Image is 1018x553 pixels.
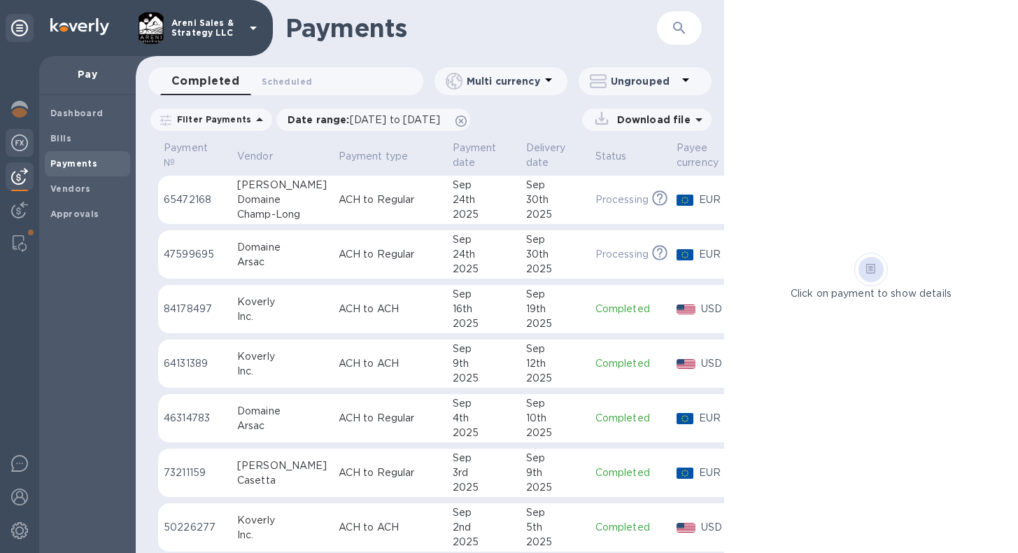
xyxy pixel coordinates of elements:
[171,113,251,125] p: Filter Payments
[164,141,226,170] span: Payment №
[526,178,584,192] div: Sep
[50,209,99,219] b: Approvals
[453,232,515,247] div: Sep
[453,262,515,276] div: 2025
[171,71,239,91] span: Completed
[164,247,226,262] p: 47599695
[453,342,515,356] div: Sep
[237,178,327,192] div: [PERSON_NAME]
[50,108,104,118] b: Dashboard
[453,247,515,262] div: 24th
[526,207,584,222] div: 2025
[339,149,409,164] p: Payment type
[164,520,226,535] p: 50226277
[237,240,327,255] div: Domaine
[50,133,71,143] b: Bills
[526,356,584,371] div: 12th
[339,520,441,535] p: ACH to ACH
[453,287,515,302] div: Sep
[526,287,584,302] div: Sep
[339,149,427,164] span: Payment type
[453,178,515,192] div: Sep
[453,520,515,535] div: 2nd
[595,465,665,480] p: Completed
[526,465,584,480] div: 9th
[677,141,737,170] span: Payee currency
[339,465,441,480] p: ACH to Regular
[453,371,515,386] div: 2025
[453,207,515,222] div: 2025
[50,18,109,35] img: Logo
[50,158,97,169] b: Payments
[237,255,327,269] div: Arsac
[237,419,327,433] div: Arsac
[699,411,737,426] p: EUR
[453,396,515,411] div: Sep
[288,113,447,127] p: Date range :
[339,247,441,262] p: ACH to Regular
[285,13,657,43] h1: Payments
[526,247,584,262] div: 30th
[237,473,327,488] div: Casetta
[339,411,441,426] p: ACH to Regular
[526,262,584,276] div: 2025
[526,141,566,170] p: Delivery date
[50,183,91,194] b: Vendors
[339,302,441,316] p: ACH to ACH
[453,356,515,371] div: 9th
[526,316,584,331] div: 2025
[526,411,584,426] div: 10th
[526,371,584,386] div: 2025
[595,247,649,262] p: Processing
[237,458,327,473] div: [PERSON_NAME]
[453,141,515,170] span: Payment date
[453,465,515,480] div: 3rd
[453,141,497,170] p: Payment date
[453,505,515,520] div: Sep
[164,411,226,426] p: 46314783
[453,316,515,331] div: 2025
[237,309,327,324] div: Inc.
[526,302,584,316] div: 19th
[526,342,584,356] div: Sep
[526,480,584,495] div: 2025
[677,141,719,170] p: Payee currency
[595,356,665,371] p: Completed
[699,247,737,262] p: EUR
[237,207,327,222] div: Champ-Long
[164,192,226,207] p: 65472168
[237,295,327,309] div: Koverly
[237,149,291,164] span: Vendor
[164,465,226,480] p: 73211159
[237,513,327,528] div: Koverly
[262,74,312,89] span: Scheduled
[611,113,691,127] p: Download file
[164,141,208,170] p: Payment №
[237,404,327,419] div: Domaine
[701,356,737,371] p: USD
[453,535,515,549] div: 2025
[677,523,695,533] img: USD
[699,192,737,207] p: EUR
[453,480,515,495] div: 2025
[50,67,125,81] p: Pay
[453,192,515,207] div: 24th
[677,304,695,314] img: USD
[164,302,226,316] p: 84178497
[677,359,695,369] img: USD
[595,192,649,207] p: Processing
[339,356,441,371] p: ACH to ACH
[526,520,584,535] div: 5th
[467,74,540,88] p: Multi currency
[164,356,226,371] p: 64131389
[526,426,584,440] div: 2025
[526,232,584,247] div: Sep
[526,535,584,549] div: 2025
[526,505,584,520] div: Sep
[237,364,327,379] div: Inc.
[453,302,515,316] div: 16th
[595,302,665,316] p: Completed
[6,14,34,42] div: Unpin categories
[276,108,470,131] div: Date range:[DATE] to [DATE]
[701,520,737,535] p: USD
